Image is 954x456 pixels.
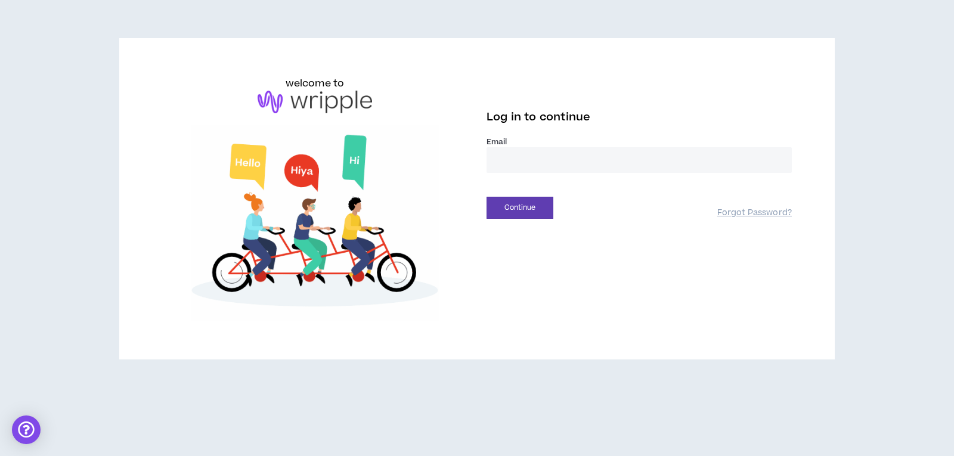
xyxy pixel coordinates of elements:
button: Continue [487,197,553,219]
img: logo-brand.png [258,91,372,113]
h6: welcome to [286,76,345,91]
div: Open Intercom Messenger [12,415,41,444]
label: Email [487,137,792,147]
img: Welcome to Wripple [162,125,467,321]
span: Log in to continue [487,110,590,125]
a: Forgot Password? [717,207,792,219]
